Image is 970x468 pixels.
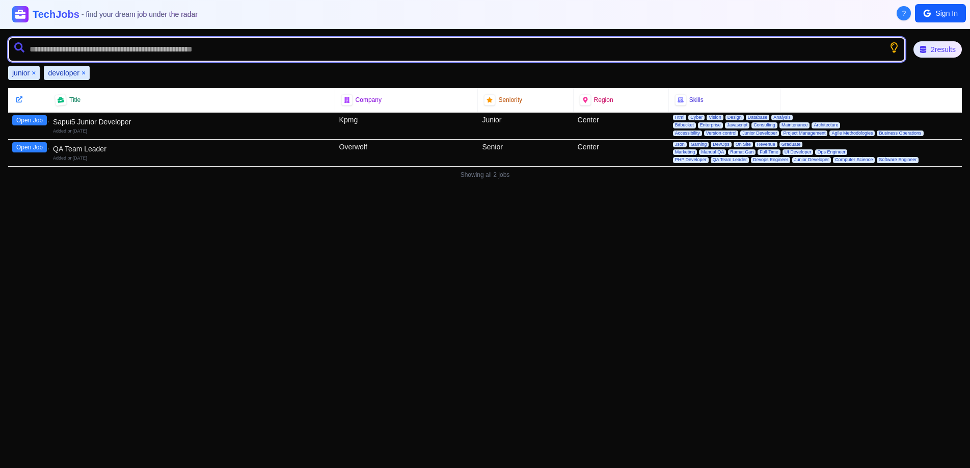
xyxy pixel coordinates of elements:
[783,149,814,155] span: UI Developer
[478,113,573,139] div: Junior
[751,157,790,163] span: Devops Engineer
[33,7,198,21] h1: TechJobs
[781,131,827,136] span: Project Management
[897,6,911,20] button: About Techjobs
[889,42,899,53] button: Show search tips
[673,122,696,128] span: Bitbucket
[53,117,331,127] div: Sapui5 Junior Developer
[335,140,478,166] div: Overwolf
[82,68,86,78] button: Remove developer filter
[877,157,919,163] span: Software Engineer
[829,131,875,136] span: Agile Methodologies
[82,10,198,18] span: - find your dream job under the radar
[53,128,331,135] div: Added on [DATE]
[699,149,726,155] span: Manual QA
[740,131,779,136] span: Junior Developer
[48,68,79,78] span: developer
[779,142,803,147] span: Graduate
[711,157,749,163] span: QA Team Leader
[792,157,831,163] span: Junior Developer
[689,96,704,104] span: Skills
[746,115,770,120] span: Database
[698,122,723,128] span: Enterprise
[877,131,923,136] span: Business Operations
[915,4,966,22] button: Sign In
[12,68,30,78] span: junior
[12,142,47,152] button: Open Job
[689,142,709,147] span: Gaming
[758,149,780,155] span: Full Time
[902,8,906,18] span: ?
[574,113,669,139] div: Center
[673,157,709,163] span: PHP Developer
[779,122,810,128] span: Maintenance
[8,167,962,183] div: Showing all 2 jobs
[771,115,793,120] span: Analysis
[335,113,478,139] div: Kpmg
[815,149,847,155] span: Ops Engineer
[478,140,573,166] div: Senior
[755,142,777,147] span: Revenue
[498,96,522,104] span: Seniority
[673,131,702,136] span: Accessibility
[812,122,840,128] span: Architecture
[673,149,697,155] span: Marketing
[12,115,47,125] button: Open Job
[725,122,750,128] span: Javascript
[69,96,80,104] span: Title
[728,149,756,155] span: Ramat Gan
[53,144,331,154] div: QA Team Leader
[913,41,962,58] div: 2 results
[673,115,687,120] span: Html
[725,115,744,120] span: Design
[673,142,687,147] span: Json
[833,157,875,163] span: Computer Science
[594,96,613,104] span: Region
[356,96,382,104] span: Company
[53,155,331,162] div: Added on [DATE]
[751,122,777,128] span: Consulting
[574,140,669,166] div: Center
[704,131,739,136] span: Version control
[688,115,705,120] span: Cyber
[32,68,36,78] button: Remove junior filter
[734,142,753,147] span: On Site
[707,115,723,120] span: Vision
[711,142,732,147] span: DevOps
